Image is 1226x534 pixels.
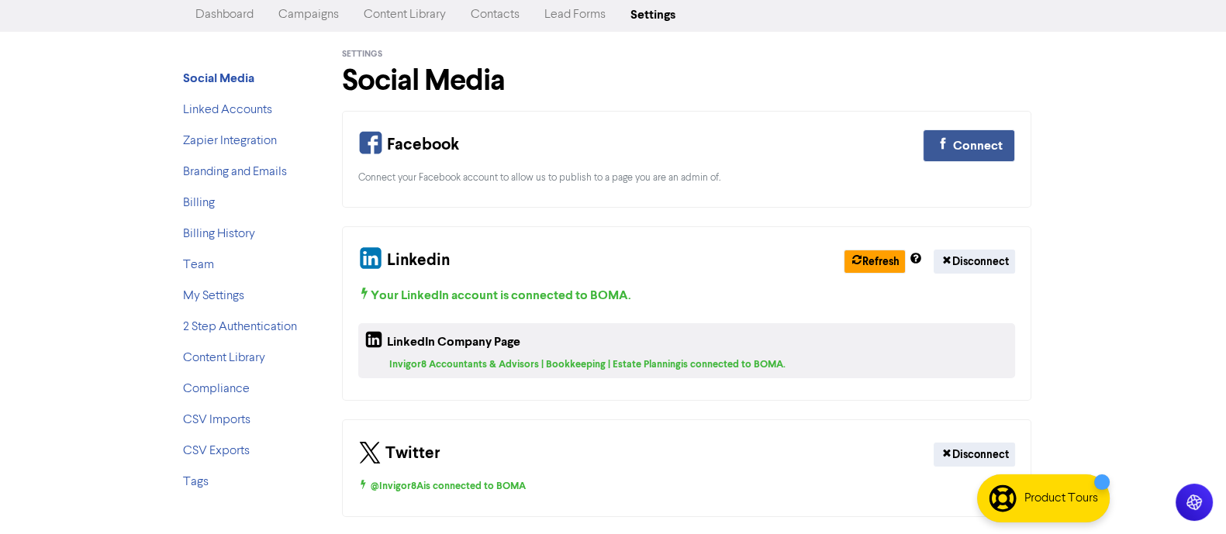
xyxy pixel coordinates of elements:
[183,352,265,364] a: Content Library
[358,480,526,492] span: @Invigor8A is connected to BOMA
[183,166,287,178] a: Branding and Emails
[183,135,277,147] a: Zapier Integration
[358,286,1016,305] div: Your LinkedIn account is connected to BOMA .
[183,71,254,86] strong: Social Media
[342,419,1032,516] div: Your Twitter Connection
[923,129,1015,162] button: Connect
[183,197,215,209] a: Billing
[183,383,250,395] a: Compliance
[934,443,1015,467] button: Disconnect
[358,243,450,280] div: Linkedin
[1148,460,1226,534] iframe: Chat Widget
[364,329,520,357] div: LinkedIn Company Page
[934,250,1015,274] button: Disconnect
[183,476,209,488] a: Tags
[183,228,255,240] a: Billing History
[183,104,272,116] a: Linked Accounts
[183,73,254,85] a: Social Media
[183,414,250,426] a: CSV Imports
[844,250,906,274] button: Refresh
[342,63,1032,98] h1: Social Media
[183,321,297,333] a: 2 Step Authentication
[342,226,1032,401] div: Your Linkedin and Company Page Connection
[342,49,382,60] span: Settings
[358,436,440,473] div: Twitter
[183,290,244,302] a: My Settings
[358,127,459,164] div: Facebook
[389,357,1010,372] div: Invigor8 Accountants & Advisors | Bookkeeping | Estate Planning is connected to BOMA.
[183,445,250,457] a: CSV Exports
[952,136,1002,155] div: Connect
[342,111,1032,208] div: Your Facebook Connection
[358,171,1016,185] div: Connect your Facebook account to allow us to publish to a page you are an admin of.
[183,259,214,271] a: Team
